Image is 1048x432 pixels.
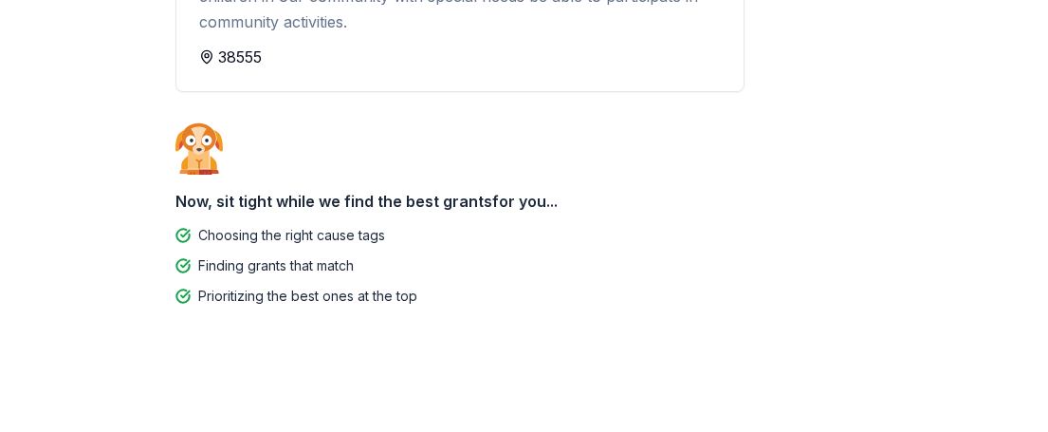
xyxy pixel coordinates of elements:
[198,285,417,308] div: Prioritizing the best ones at the top
[175,122,223,174] img: Dog waiting patiently
[198,254,354,277] div: Finding grants that match
[199,46,721,68] div: 38555
[175,182,873,220] div: Now, sit tight while we find the best grants for you...
[198,224,385,247] div: Choosing the right cause tags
